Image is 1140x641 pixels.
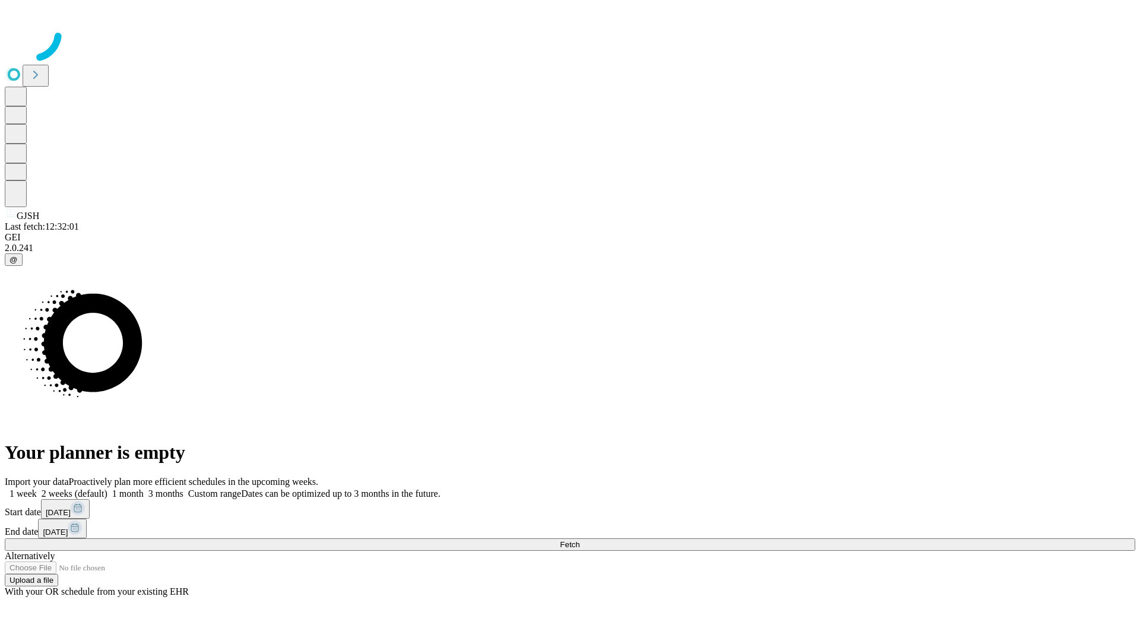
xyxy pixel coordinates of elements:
[5,221,79,231] span: Last fetch: 12:32:01
[188,488,241,499] span: Custom range
[5,551,55,561] span: Alternatively
[17,211,39,221] span: GJSH
[69,477,318,487] span: Proactively plan more efficient schedules in the upcoming weeks.
[5,499,1135,519] div: Start date
[241,488,440,499] span: Dates can be optimized up to 3 months in the future.
[42,488,107,499] span: 2 weeks (default)
[5,538,1135,551] button: Fetch
[43,528,68,537] span: [DATE]
[41,499,90,519] button: [DATE]
[5,519,1135,538] div: End date
[5,253,23,266] button: @
[5,574,58,586] button: Upload a file
[5,586,189,596] span: With your OR schedule from your existing EHR
[5,442,1135,464] h1: Your planner is empty
[5,243,1135,253] div: 2.0.241
[5,477,69,487] span: Import your data
[9,255,18,264] span: @
[560,540,579,549] span: Fetch
[38,519,87,538] button: [DATE]
[9,488,37,499] span: 1 week
[5,232,1135,243] div: GEI
[46,508,71,517] span: [DATE]
[112,488,144,499] span: 1 month
[148,488,183,499] span: 3 months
